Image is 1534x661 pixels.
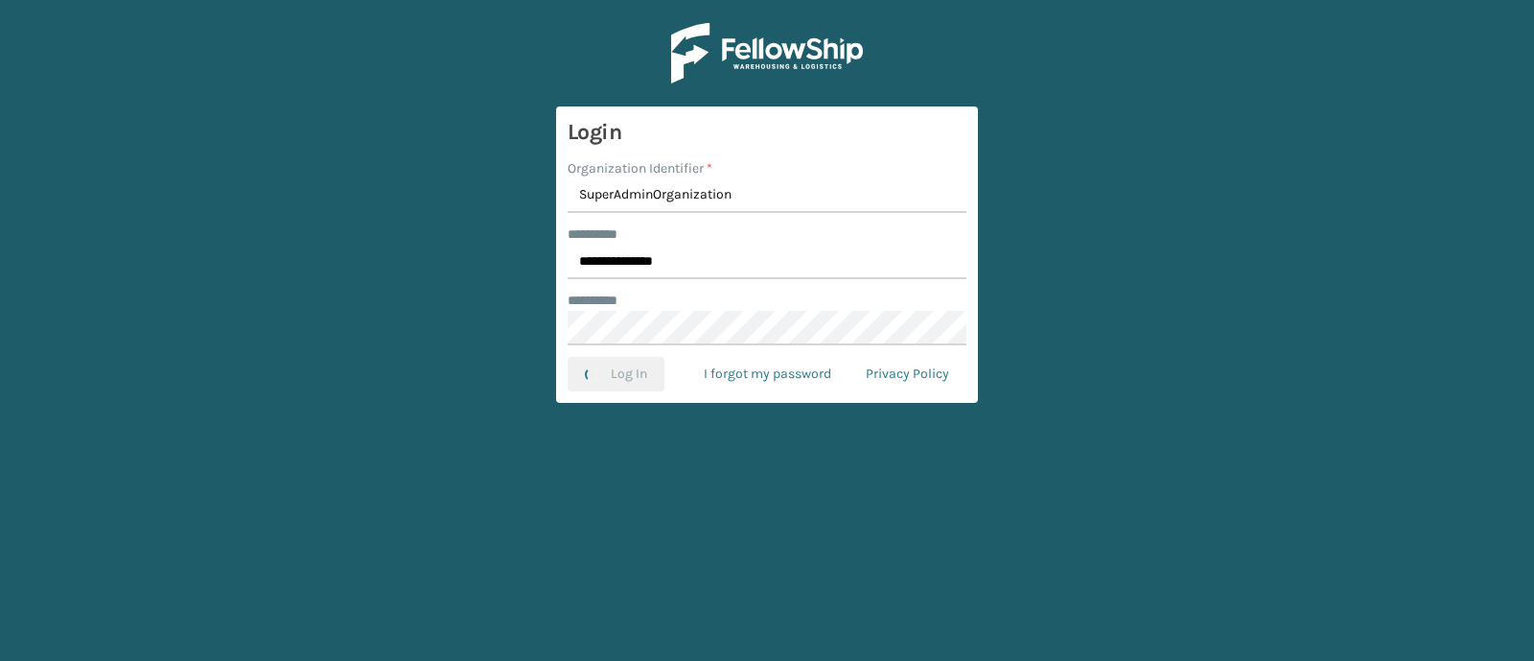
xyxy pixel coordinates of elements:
[568,357,664,391] button: Log In
[848,357,966,391] a: Privacy Policy
[686,357,848,391] a: I forgot my password
[568,118,966,147] h3: Login
[568,158,712,178] label: Organization Identifier
[671,23,863,83] img: Logo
